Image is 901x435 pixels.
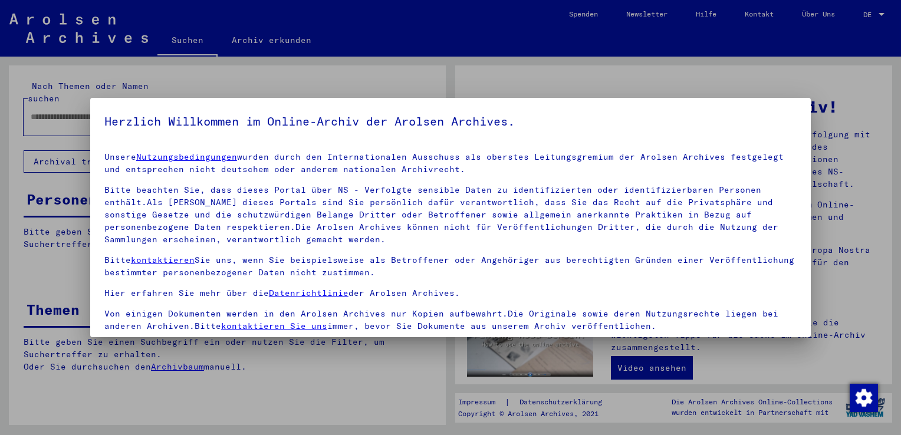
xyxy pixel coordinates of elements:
p: Bitte beachten Sie, dass dieses Portal über NS - Verfolgte sensible Daten zu identifizierten oder... [104,184,797,246]
h5: Herzlich Willkommen im Online-Archiv der Arolsen Archives. [104,112,797,131]
p: Bitte Sie uns, wenn Sie beispielsweise als Betroffener oder Angehöriger aus berechtigten Gründen ... [104,254,797,279]
a: Nutzungsbedingungen [136,151,237,162]
a: kontaktieren Sie uns [221,321,327,331]
p: Von einigen Dokumenten werden in den Arolsen Archives nur Kopien aufbewahrt.Die Originale sowie d... [104,308,797,332]
p: Hier erfahren Sie mehr über die der Arolsen Archives. [104,287,797,299]
a: Datenrichtlinie [269,288,348,298]
img: Zustimmung ändern [850,384,878,412]
a: kontaktieren [131,255,195,265]
div: Zustimmung ändern [849,383,877,411]
p: Unsere wurden durch den Internationalen Ausschuss als oberstes Leitungsgremium der Arolsen Archiv... [104,151,797,176]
